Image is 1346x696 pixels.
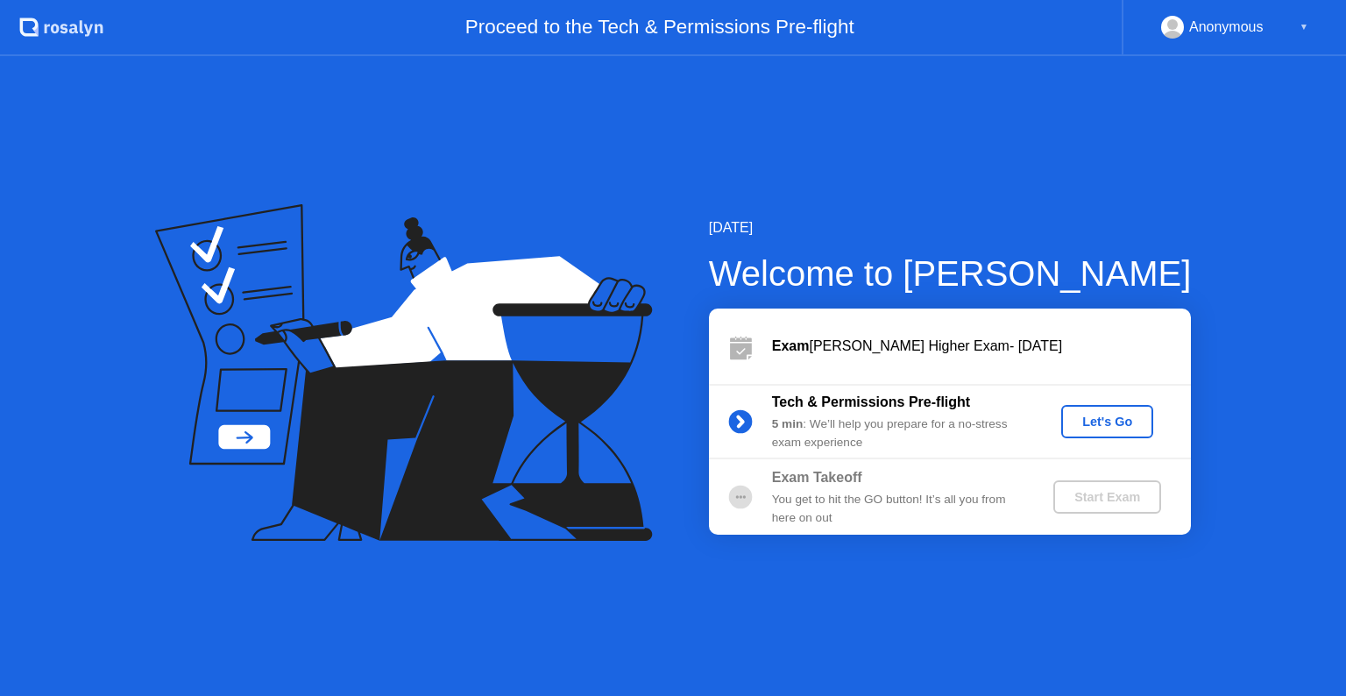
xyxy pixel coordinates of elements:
div: Anonymous [1189,16,1264,39]
div: ▼ [1300,16,1308,39]
div: Start Exam [1060,490,1154,504]
button: Let's Go [1061,405,1153,438]
b: Exam Takeoff [772,470,862,485]
b: Tech & Permissions Pre-flight [772,394,970,409]
div: : We’ll help you prepare for a no-stress exam experience [772,415,1024,451]
div: [PERSON_NAME] Higher Exam- [DATE] [772,336,1191,357]
div: Welcome to [PERSON_NAME] [709,247,1192,300]
div: [DATE] [709,217,1192,238]
div: Let's Go [1068,415,1146,429]
b: Exam [772,338,810,353]
button: Start Exam [1053,480,1161,514]
div: You get to hit the GO button! It’s all you from here on out [772,491,1024,527]
b: 5 min [772,417,804,430]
